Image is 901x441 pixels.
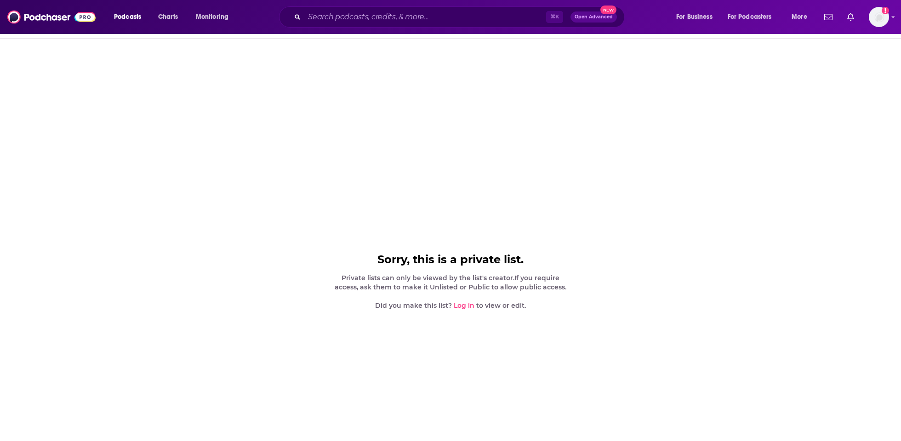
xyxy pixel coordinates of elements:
[454,301,474,310] a: Log in
[821,9,836,25] a: Show notifications dropdown
[152,10,183,24] a: Charts
[728,11,772,23] span: For Podcasters
[288,6,633,28] div: Search podcasts, credits, & more...
[869,7,889,27] span: Logged in as tmarra
[570,11,617,23] button: Open AdvancedNew
[158,11,178,23] span: Charts
[333,253,568,266] div: Sorry, this is a private list.
[575,15,613,19] span: Open Advanced
[333,273,568,310] div: Private lists can only be viewed by the list's creator. If you require access, ask them to make i...
[792,11,807,23] span: More
[7,8,96,26] img: Podchaser - Follow, Share and Rate Podcasts
[108,10,153,24] button: open menu
[114,11,141,23] span: Podcasts
[670,10,724,24] button: open menu
[189,10,240,24] button: open menu
[722,10,785,24] button: open menu
[785,10,819,24] button: open menu
[304,10,546,24] input: Search podcasts, credits, & more...
[196,11,228,23] span: Monitoring
[869,7,889,27] button: Show profile menu
[546,11,563,23] span: ⌘ K
[869,7,889,27] img: User Profile
[844,9,858,25] a: Show notifications dropdown
[882,7,889,14] svg: Add a profile image
[600,6,617,14] span: New
[676,11,713,23] span: For Business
